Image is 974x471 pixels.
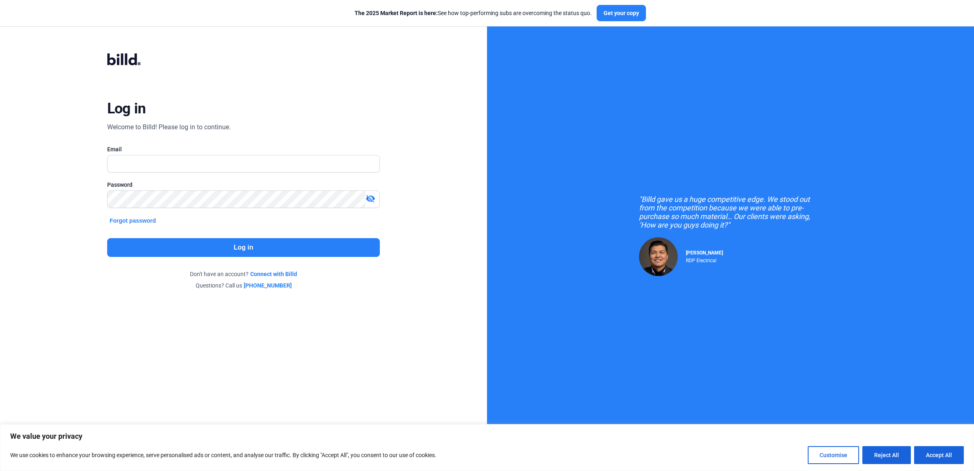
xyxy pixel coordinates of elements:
button: Log in [107,238,380,257]
div: Password [107,181,380,189]
mat-icon: visibility_off [366,194,375,203]
span: The 2025 Market Report is here: [355,10,438,16]
div: Questions? Call us [107,281,380,290]
div: Email [107,145,380,153]
span: [PERSON_NAME] [686,250,723,256]
button: Get your copy [597,5,646,21]
p: We use cookies to enhance your browsing experience, serve personalised ads or content, and analys... [10,450,436,460]
div: See how top-performing subs are overcoming the status quo. [355,9,592,17]
a: [PHONE_NUMBER] [244,281,292,290]
button: Forgot password [107,216,159,225]
div: Log in [107,100,146,117]
a: Connect with Billd [250,270,297,278]
div: Welcome to Billd! Please log in to continue. [107,122,231,132]
button: Accept All [914,446,964,464]
img: Raul Pacheco [639,237,678,276]
div: Don't have an account? [107,270,380,278]
button: Customise [808,446,859,464]
p: We value your privacy [10,431,964,441]
button: Reject All [862,446,911,464]
div: RDP Electrical [686,256,723,263]
div: "Billd gave us a huge competitive edge. We stood out from the competition because we were able to... [639,195,822,229]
